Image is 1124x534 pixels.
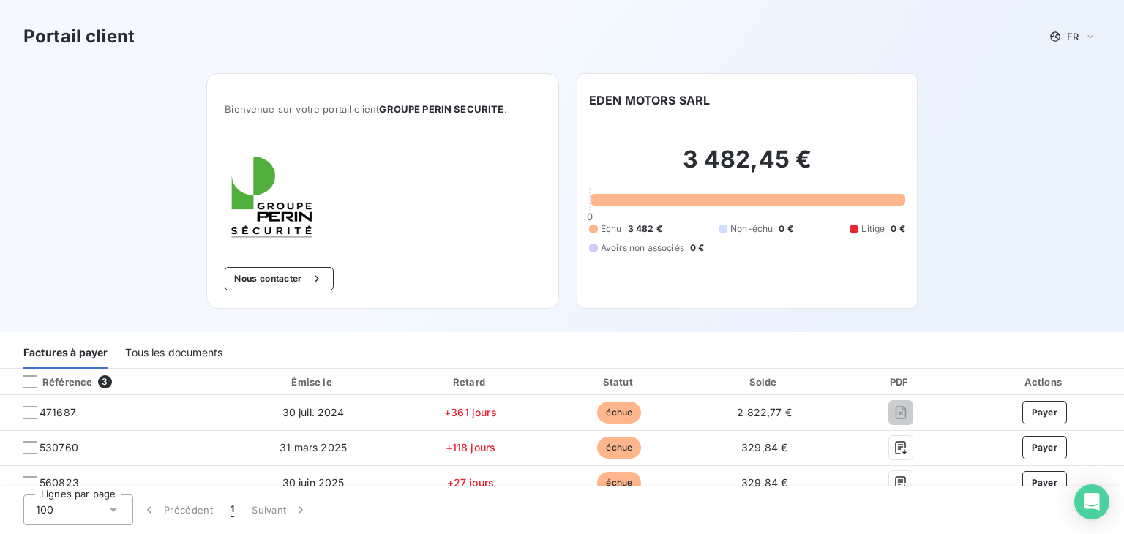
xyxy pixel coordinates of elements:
[282,406,345,418] span: 30 juil. 2024
[597,402,641,424] span: échue
[280,441,347,454] span: 31 mars 2025
[225,267,333,290] button: Nous contacter
[1074,484,1109,519] div: Open Intercom Messenger
[1022,401,1068,424] button: Payer
[601,222,622,236] span: Échu
[234,375,392,389] div: Émise le
[597,437,641,459] span: échue
[225,103,541,115] span: Bienvenue sur votre portail client .
[398,375,543,389] div: Retard
[125,338,222,369] div: Tous les documents
[737,406,792,418] span: 2 822,77 €
[243,494,317,525] button: Suivant
[730,222,773,236] span: Non-échu
[589,145,905,189] h2: 3 482,45 €
[12,375,92,388] div: Référence
[589,91,710,109] h6: EDEN MOTORS SARL
[696,375,833,389] div: Solde
[861,222,885,236] span: Litige
[839,375,962,389] div: PDF
[1022,436,1068,459] button: Payer
[601,241,684,255] span: Avoirs non associés
[741,441,787,454] span: 329,84 €
[1067,31,1079,42] span: FR
[40,475,79,490] span: 560823
[741,476,787,489] span: 329,84 €
[231,503,234,517] span: 1
[23,338,108,369] div: Factures à payer
[133,494,222,525] button: Précédent
[40,405,76,420] span: 471687
[379,103,503,115] span: GROUPE PERIN SECURITE
[1022,471,1068,494] button: Payer
[447,476,494,489] span: +27 jours
[690,241,704,255] span: 0 €
[549,375,690,389] div: Statut
[98,375,111,388] span: 3
[779,222,793,236] span: 0 €
[446,441,496,454] span: +118 jours
[597,472,641,494] span: échue
[587,211,593,222] span: 0
[40,440,78,455] span: 530760
[225,150,318,244] img: Company logo
[891,222,904,236] span: 0 €
[36,503,53,517] span: 100
[23,23,135,50] h3: Portail client
[282,476,345,489] span: 30 juin 2025
[222,494,243,525] button: 1
[968,375,1121,389] div: Actions
[444,406,497,418] span: +361 jours
[628,222,662,236] span: 3 482 €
